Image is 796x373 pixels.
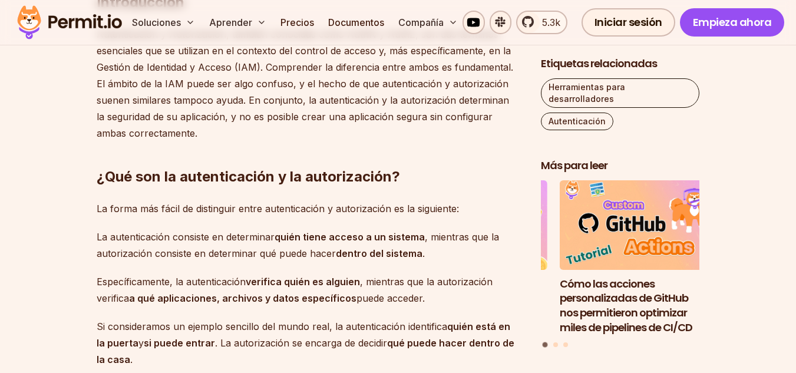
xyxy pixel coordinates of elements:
a: Cómo las acciones personalizadas de GitHub nos permitieron optimizar miles de pipelines de CI/CDC... [560,180,719,335]
img: Cómo las acciones personalizadas de GitHub nos permitieron optimizar miles de pipelines de CI/CD [560,180,719,270]
font: Herramientas para desarrolladores [549,82,625,104]
font: . [422,247,425,259]
a: 5.3k [516,11,567,34]
font: si puede entrar [144,337,215,349]
li: 1 de 3 [560,180,719,335]
font: Específicamente, la autenticación [97,276,246,288]
font: Precios [280,16,314,28]
a: Documentos [323,11,389,34]
font: Más para leer [541,158,607,173]
a: Iniciar sesión [582,8,675,37]
div: Publicaciones [541,180,700,349]
button: Ir a la diapositiva 1 [543,342,548,348]
button: Compañía [394,11,463,34]
img: Logotipo del permiso [12,2,127,42]
button: Ir a la diapositiva 3 [563,342,568,347]
font: Documentos [328,16,384,28]
font: verifica quién es alguien [246,276,360,288]
font: . [130,354,133,365]
font: Aprender [209,16,252,28]
button: Soluciones [127,11,200,34]
li: 3 de 3 [388,180,547,335]
font: La forma más fácil de distinguir entre autenticación y autorización es la siguiente: [97,203,459,214]
a: Herramientas para desarrolladores [541,78,700,108]
font: dentro del sistema [336,247,422,259]
a: Autenticación [541,113,613,130]
font: Si consideramos un ejemplo sencillo del mundo real, la autenticación identifica [97,321,447,332]
font: . La autorización se encarga de decidir [215,337,387,349]
font: Iniciar sesión [594,15,662,29]
font: quién tiene acceso a un sistema [275,231,425,243]
font: Autenticación y Autorización, también conocidas como AuthN y AuthZ, son dos términos esenciales q... [97,28,513,139]
font: 5.3k [542,16,560,28]
font: Soluciones [132,16,181,28]
font: Empieza ahora [693,15,772,29]
font: puede acceder. [356,292,425,304]
font: Etiquetas relacionadas [541,56,657,71]
font: Compañía [398,16,444,28]
font: ¿Qué son la autenticación y la autorización? [97,168,400,185]
a: Precios [276,11,319,34]
button: Ir a la diapositiva 2 [553,342,558,347]
font: La autenticación consiste en determinar [97,231,275,243]
img: La guía definitiva sobre los tokens OAuth [388,180,547,270]
button: Aprender [204,11,271,34]
font: Autenticación [549,116,606,126]
font: a qué aplicaciones, archivos y datos específicos [129,292,356,304]
font: y [138,337,144,349]
font: Cómo las acciones personalizadas de GitHub nos permitieron optimizar miles de pipelines de CI/CD [560,276,692,334]
a: Empieza ahora [680,8,785,37]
